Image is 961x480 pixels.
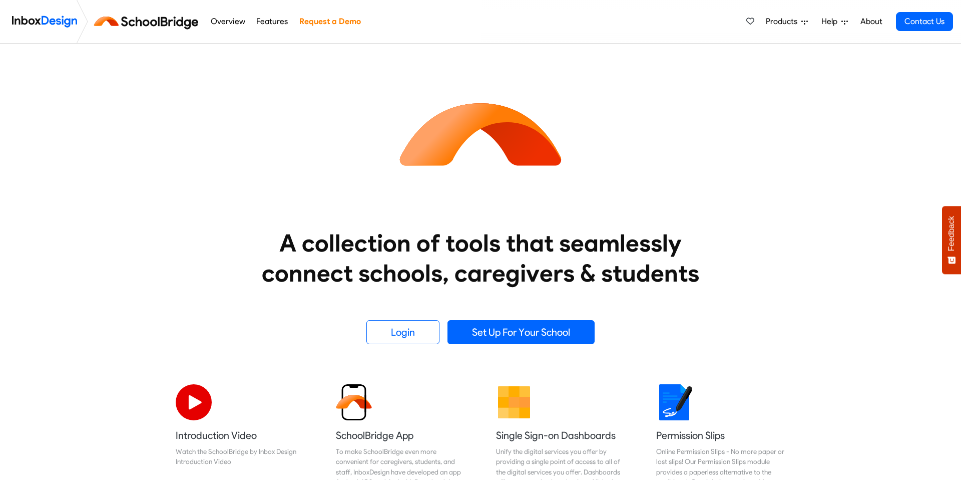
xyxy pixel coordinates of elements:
img: schoolbridge logo [92,10,205,34]
a: About [857,12,885,32]
span: Products [766,16,801,28]
img: 2022_01_13_icon_grid.svg [496,384,532,420]
a: Overview [208,12,248,32]
a: Features [254,12,291,32]
img: 2022_01_18_icon_signature.svg [656,384,692,420]
a: Help [817,12,852,32]
a: Login [366,320,439,344]
a: Contact Us [896,12,953,31]
a: Request a Demo [296,12,363,32]
h5: SchoolBridge App [336,428,465,442]
button: Feedback - Show survey [942,206,961,274]
h5: Introduction Video [176,428,305,442]
h5: Permission Slips [656,428,785,442]
img: icon_schoolbridge.svg [390,44,571,224]
a: Set Up For Your School [447,320,595,344]
img: 2022_07_11_icon_video_playback.svg [176,384,212,420]
span: Feedback [947,216,956,251]
heading: A collection of tools that seamlessly connect schools, caregivers & students [243,228,718,288]
div: Watch the SchoolBridge by Inbox Design Introduction Video [176,446,305,467]
img: 2022_01_13_icon_sb_app.svg [336,384,372,420]
a: Products [762,12,812,32]
h5: Single Sign-on Dashboards [496,428,625,442]
span: Help [821,16,841,28]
